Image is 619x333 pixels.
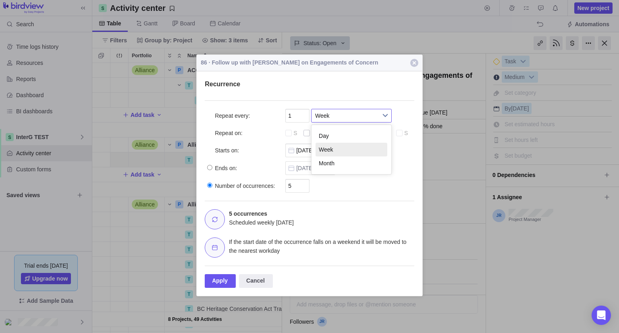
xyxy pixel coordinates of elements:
[207,165,212,170] input: Ends on:
[205,274,236,288] div: Apply
[285,179,309,193] input: Enter the number of occurrences (from 1 to 99) of the recurring activity
[215,164,237,172] span: Ends on:
[285,144,335,157] input: mm/dd/yyyy
[285,109,309,123] input: A number beetween 1 and 99
[205,144,285,157] div: Starts on:
[239,274,273,288] div: Cancel
[293,130,297,136] span: S
[215,182,275,190] span: Number of occurrences:
[316,129,387,143] li: Day
[205,109,285,123] div: Repeat every:
[229,237,414,256] p: If the start date of the occurrence falls on a weekend it will be moved to the nearest workday
[406,55,422,71] button: Close
[205,127,285,139] div: Repeat on:
[592,306,611,325] div: Open Intercom Messenger
[207,183,212,188] input: Number of occurrences:
[229,219,294,226] span: Scheduled weekly [DATE]
[229,210,267,217] span: 5 occurrences
[285,161,335,175] input: The date up to which the occurrences will be created. The period between the start date of activi...
[316,156,387,170] li: Month
[315,109,377,122] span: Week
[197,55,408,71] span: 86 · Follow up with [PERSON_NAME] on Engagements of Concern
[205,79,414,92] h4: Recurrence
[404,130,408,136] span: S
[316,143,387,156] li: Week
